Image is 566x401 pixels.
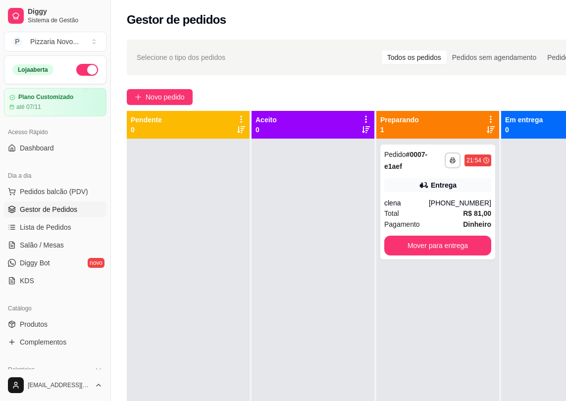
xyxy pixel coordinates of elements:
[431,180,457,190] div: Entrega
[380,125,419,135] p: 1
[4,237,106,253] a: Salão / Mesas
[131,125,162,135] p: 0
[380,115,419,125] p: Preparando
[4,273,106,289] a: KDS
[4,373,106,397] button: [EMAIL_ADDRESS][DOMAIN_NAME]
[18,94,73,101] article: Plano Customizado
[4,140,106,156] a: Dashboard
[20,222,71,232] span: Lista de Pedidos
[463,209,491,217] strong: R$ 81,00
[463,220,491,228] strong: Dinheiro
[505,115,543,125] p: Em entrega
[20,240,64,250] span: Salão / Mesas
[16,103,41,111] article: até 07/11
[20,187,88,197] span: Pedidos balcão (PDV)
[4,301,106,316] div: Catálogo
[505,125,543,135] p: 0
[256,115,277,125] p: Aceito
[4,124,106,140] div: Acesso Rápido
[4,88,106,116] a: Plano Customizadoaté 07/11
[127,12,226,28] h2: Gestor de pedidos
[466,156,481,164] div: 21:54
[4,201,106,217] a: Gestor de Pedidos
[384,150,427,170] strong: # 0007-e1aef
[4,4,106,28] a: DiggySistema de Gestão
[28,7,103,16] span: Diggy
[4,255,106,271] a: Diggy Botnovo
[384,150,406,158] span: Pedido
[4,316,106,332] a: Produtos
[20,204,77,214] span: Gestor de Pedidos
[28,381,91,389] span: [EMAIL_ADDRESS][DOMAIN_NAME]
[28,16,103,24] span: Sistema de Gestão
[127,89,193,105] button: Novo pedido
[384,219,420,230] span: Pagamento
[256,125,277,135] p: 0
[447,50,542,64] div: Pedidos sem agendamento
[20,337,66,347] span: Complementos
[429,198,491,208] div: [PHONE_NUMBER]
[4,184,106,200] button: Pedidos balcão (PDV)
[137,52,225,63] span: Selecione o tipo dos pedidos
[30,37,79,47] div: Pizzaria Novo ...
[20,276,34,286] span: KDS
[135,94,142,100] span: plus
[4,168,106,184] div: Dia a dia
[20,143,54,153] span: Dashboard
[20,258,50,268] span: Diggy Bot
[384,198,429,208] div: clena
[4,219,106,235] a: Lista de Pedidos
[4,334,106,350] a: Complementos
[8,366,35,374] span: Relatórios
[382,50,447,64] div: Todos os pedidos
[384,236,491,255] button: Mover para entrega
[12,37,22,47] span: P
[12,64,53,75] div: Loja aberta
[76,64,98,76] button: Alterar Status
[146,92,185,102] span: Novo pedido
[384,208,399,219] span: Total
[131,115,162,125] p: Pendente
[20,319,48,329] span: Produtos
[4,32,106,51] button: Select a team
